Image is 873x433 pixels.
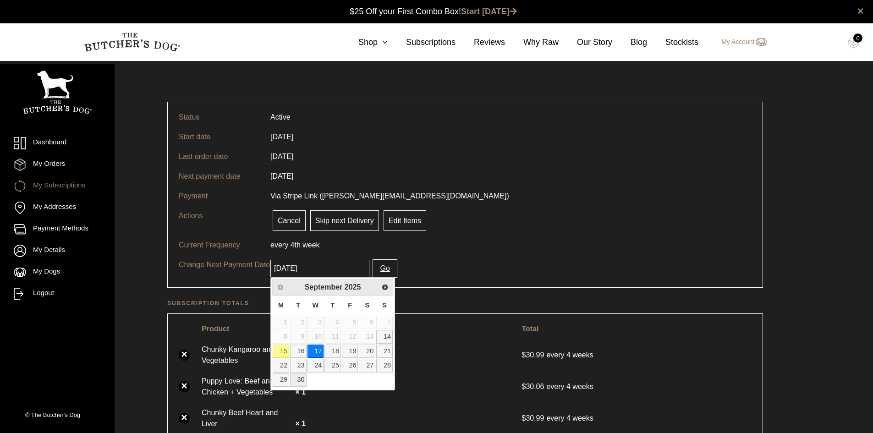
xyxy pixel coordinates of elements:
a: 27 [359,359,375,372]
span: Saturday [365,301,369,309]
a: Chunky Kangaroo and Vegetables [202,344,293,366]
p: Current Frequency [179,240,270,251]
a: Why Raw [505,36,559,49]
a: Stockists [647,36,698,49]
span: $ [522,383,526,390]
a: My Addresses [14,202,101,214]
a: Reviews [456,36,505,49]
a: Puppy Love: Beef and Chicken + Vegetables [202,376,293,398]
a: Dashboard [14,137,101,149]
img: TBD_Portrait_Logo_White.png [23,71,92,114]
td: Payment [173,186,265,206]
span: $ [522,414,526,422]
a: 17 [307,345,324,358]
a: Edit Items [384,210,426,231]
td: Last order date [173,147,265,166]
a: Blog [612,36,647,49]
span: 30.99 [522,351,546,359]
td: Start date [173,127,265,147]
a: 20 [359,345,375,358]
span: Monday [278,301,284,309]
a: My Dogs [14,266,101,279]
span: week [302,241,319,249]
a: 26 [342,359,358,372]
td: Actions [173,206,265,235]
a: Skip next Delivery [310,210,379,231]
span: Tuesday [296,301,300,309]
span: Friday [348,301,352,309]
a: 22 [273,359,289,372]
span: Thursday [331,301,335,309]
a: 24 [307,359,324,372]
td: every 4 weeks [516,340,757,370]
div: 0 [853,33,862,43]
a: 21 [376,345,393,358]
a: × [179,413,190,424]
a: 23 [290,359,307,372]
img: TBD_Cart-Empty.png [848,37,859,49]
a: × [179,381,190,392]
a: × [179,350,190,361]
a: Logout [14,288,101,300]
h2: Subscription totals [167,299,763,308]
span: Via Stripe Link ([PERSON_NAME][EMAIL_ADDRESS][DOMAIN_NAME]) [270,192,509,200]
span: every 4th [270,241,301,249]
td: Active [265,108,296,127]
strong: × 1 [295,420,306,428]
a: 28 [376,359,393,372]
a: Our Story [559,36,612,49]
a: 30 [290,373,307,387]
span: 30.06 [522,383,546,390]
p: Change Next Payment Date [179,259,270,270]
a: My Details [14,245,101,257]
td: every 4 weeks [516,371,757,402]
a: 19 [342,345,358,358]
a: My Account [712,37,766,48]
a: Payment Methods [14,223,101,236]
strong: × 1 [295,388,306,396]
a: 18 [324,345,341,358]
span: $ [522,351,526,359]
a: Subscriptions [388,36,456,49]
td: Status [173,108,265,127]
td: [DATE] [265,166,299,186]
a: Shop [340,36,388,49]
span: Wednesday [313,301,319,309]
a: close [857,5,864,16]
span: 30.99 [522,414,546,422]
span: 2025 [345,283,361,291]
span: September [305,283,343,291]
td: Next payment date [173,166,265,186]
a: My Orders [14,159,101,171]
td: [DATE] [265,127,299,147]
a: 25 [324,359,341,372]
a: 14 [376,330,393,343]
a: My Subscriptions [14,180,101,192]
a: Chunky Beef Heart and Liver [202,407,293,429]
a: 16 [290,345,307,358]
a: Cancel [273,210,306,231]
th: Total [516,319,757,339]
a: Next [379,280,392,294]
a: 29 [273,373,289,387]
th: Product [196,319,515,339]
a: 15 [273,345,289,358]
button: Go [373,259,397,278]
span: Next [381,284,389,291]
a: Start [DATE] [461,7,517,16]
td: [DATE] [265,147,299,166]
span: Sunday [382,301,387,309]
